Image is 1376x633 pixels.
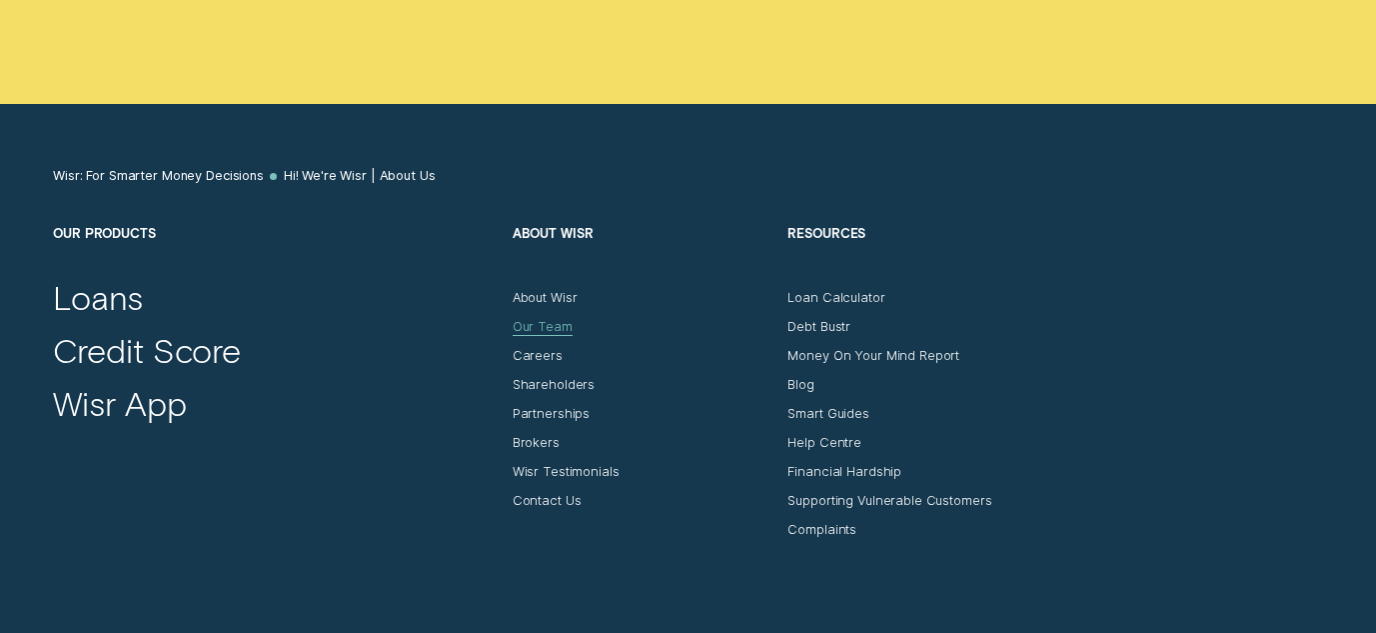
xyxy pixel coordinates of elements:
a: Wisr Testimonials [513,464,620,480]
a: Wisr App [53,382,186,424]
a: Contact Us [513,493,582,509]
h2: Our Products [53,225,496,290]
a: Debt Bustr [787,319,850,335]
a: About Wisr [513,290,578,306]
a: Shareholders [513,377,595,393]
h2: Resources [787,225,1047,290]
h2: About Wisr [513,225,772,290]
a: Complaints [787,522,856,538]
a: Financial Hardship [787,464,901,480]
a: Wisr: For Smarter Money Decisions [53,168,264,184]
a: Credit Score [53,329,241,371]
a: Loan Calculator [787,290,884,306]
a: Money On Your Mind Report [787,348,959,364]
a: Blog [787,377,814,393]
a: Partnerships [513,406,590,422]
a: Hi! We're Wisr | About Us [284,168,436,184]
a: Loans [53,276,143,318]
a: Help Centre [787,435,861,451]
a: Our Team [513,319,573,335]
a: Brokers [513,435,560,451]
a: Smart Guides [787,406,868,422]
a: Supporting Vulnerable Customers [787,493,991,509]
a: Careers [513,348,563,364]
